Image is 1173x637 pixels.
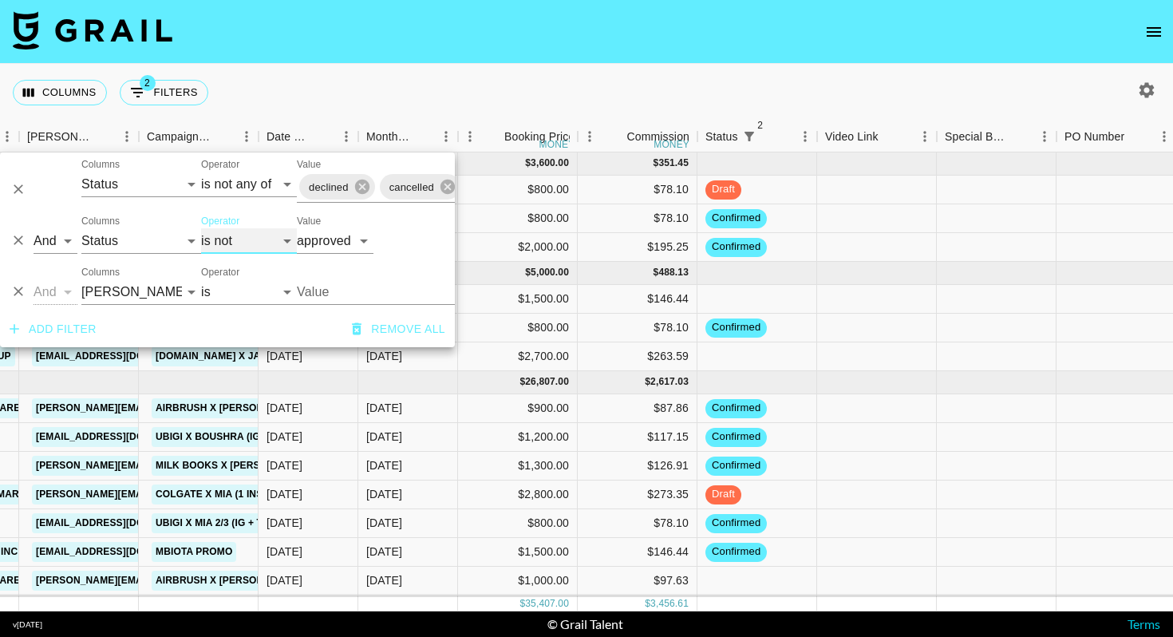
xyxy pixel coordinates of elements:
div: 3,600.00 [531,156,569,170]
button: Menu [458,125,482,148]
div: $78.10 [578,204,697,233]
a: [EMAIL_ADDRESS][DOMAIN_NAME] [32,346,211,366]
div: Month Due [358,121,458,152]
div: 18/08/2025 [267,572,302,588]
span: draft [705,182,741,197]
a: Ubigi x Mia 2/3 (IG + TT, 3 Stories) [152,513,331,533]
div: $ [519,597,525,611]
label: Columns [81,215,120,228]
div: money [654,140,689,149]
div: money [539,140,575,149]
div: Video Link [817,121,937,152]
span: confirmed [705,458,767,473]
div: Aug '25 [366,429,402,445]
div: $195.25 [578,233,697,262]
div: 11/07/2025 [267,457,302,473]
label: Columns [81,266,120,279]
button: Delete [6,228,30,252]
label: Operator [201,158,239,172]
a: Colgate x Mia (1 Instagram Reel, 4 images, 4 months usage right and 45 days access) [152,485,629,504]
div: Special Booking Type [937,121,1056,152]
span: confirmed [705,544,767,560]
div: $ [645,375,650,389]
div: Month Due [366,121,412,152]
div: $1,000.00 [458,567,578,595]
label: Operator [201,266,239,279]
div: $1,300.00 [458,452,578,481]
div: $ [525,156,531,170]
div: $1,500.00 [458,285,578,314]
div: $1,500.00 [458,538,578,567]
button: Menu [334,125,358,148]
div: 351.45 [658,156,689,170]
div: Video Link [825,121,879,152]
div: [PERSON_NAME] [27,121,93,152]
div: Campaign (Type) [147,121,212,152]
div: $800.00 [458,314,578,342]
div: 3,456.61 [650,597,689,611]
div: 11/08/2025 [267,515,302,531]
div: 11/08/2025 [267,486,302,502]
a: [EMAIL_ADDRESS][DOMAIN_NAME] [32,427,211,447]
div: Aug '25 [366,486,402,502]
div: $2,800.00 [458,481,578,509]
div: Status [697,121,817,152]
button: Menu [578,125,602,148]
div: Campaign (Type) [139,121,259,152]
label: Columns [81,158,120,172]
div: $ [525,266,531,279]
div: Sep '25 [366,348,402,364]
div: $126.91 [578,452,697,481]
span: confirmed [705,320,767,335]
span: cancelled [380,178,444,196]
a: [PERSON_NAME][EMAIL_ADDRESS][PERSON_NAME][DOMAIN_NAME] [32,398,374,418]
button: Menu [115,125,139,148]
div: 15/07/2025 [267,400,302,416]
div: 35,407.00 [525,597,569,611]
button: Menu [913,125,937,148]
div: $800.00 [458,176,578,204]
div: 23/07/2025 [267,429,302,445]
div: 5,000.00 [531,266,569,279]
div: $97.63 [578,567,697,595]
label: Value [297,215,321,228]
div: $ [654,266,659,279]
a: [PERSON_NAME][EMAIL_ADDRESS][PERSON_NAME][DOMAIN_NAME] [32,485,374,504]
div: $1,000.00 [458,595,578,624]
button: Show filters [120,80,208,105]
div: v [DATE] [13,619,42,630]
span: confirmed [705,429,767,445]
button: Sort [1124,125,1147,148]
a: AirBrush x [PERSON_NAME] (IG + TT) [152,571,348,591]
div: $78.10 [578,509,697,538]
div: Aug '25 [366,457,402,473]
div: 26,807.00 [525,375,569,389]
div: 18/08/2025 [267,348,302,364]
div: $800.00 [458,509,578,538]
div: 2 active filters [738,125,760,148]
span: declined [299,178,358,196]
select: Logic operator [34,228,77,254]
button: Select columns [13,80,107,105]
button: Menu [434,125,458,148]
button: Add filter [3,315,103,344]
div: © Grail Talent [547,616,623,632]
div: $78.10 [578,176,697,204]
div: Booking Price [504,121,575,152]
div: $ [645,597,650,611]
div: $2,700.00 [458,342,578,371]
div: $800.00 [458,204,578,233]
div: Commission [626,121,689,152]
a: Ubigi x Boushra (IG + TT, 3 Stories) [152,427,346,447]
div: Aug '25 [366,572,402,588]
button: Sort [760,125,783,148]
span: confirmed [705,516,767,531]
button: Sort [1010,125,1033,148]
a: Terms [1128,616,1160,631]
a: [EMAIL_ADDRESS][DOMAIN_NAME] [32,542,211,562]
div: $ [654,156,659,170]
button: Sort [212,125,235,148]
button: Delete [6,279,30,303]
a: [PERSON_NAME][EMAIL_ADDRESS][PERSON_NAME][DOMAIN_NAME] [32,571,374,591]
button: open drawer [1138,16,1170,48]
